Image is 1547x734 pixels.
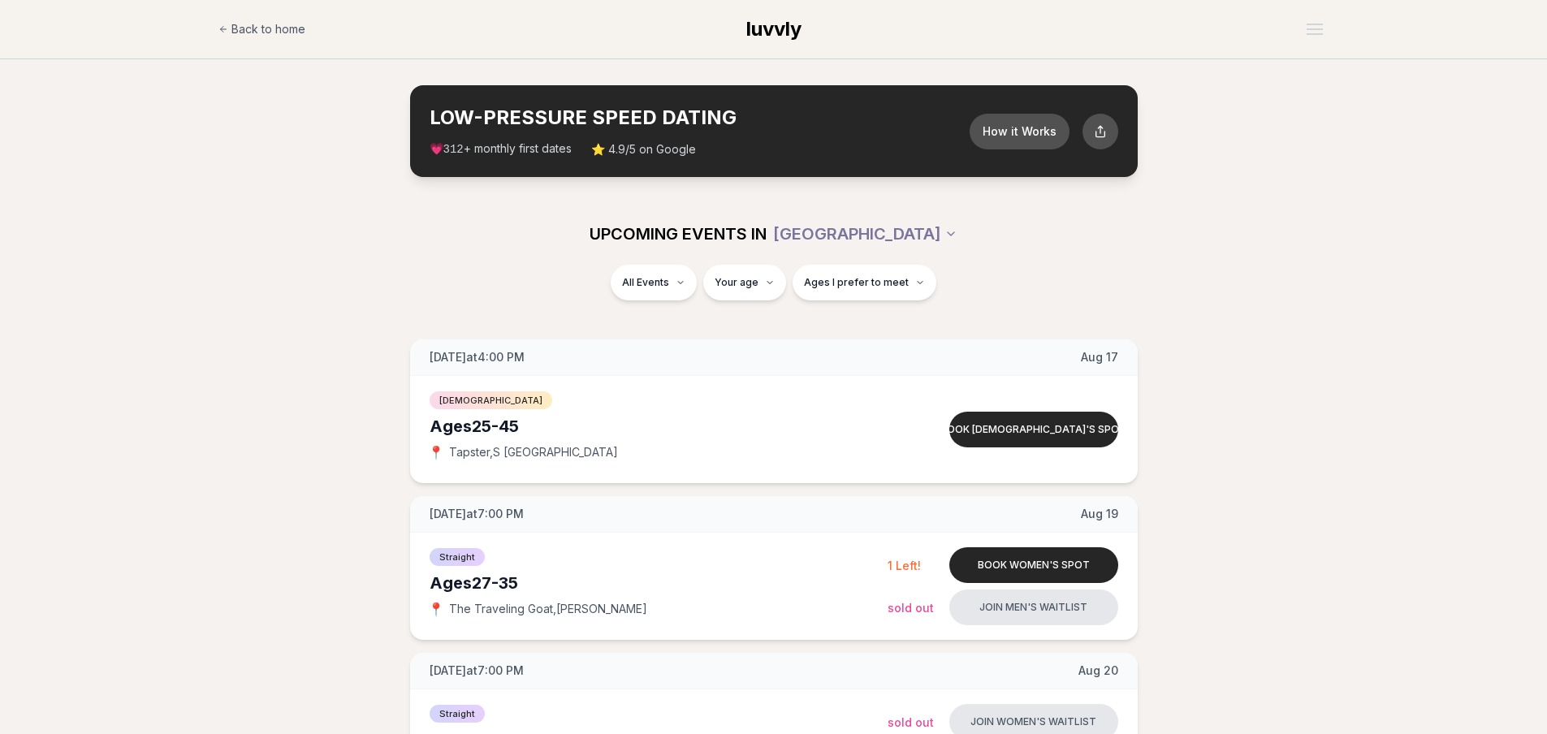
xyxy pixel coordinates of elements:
[746,16,802,42] a: luvvly
[793,265,936,300] button: Ages I prefer to meet
[949,412,1118,447] button: Book [DEMOGRAPHIC_DATA]'s spot
[622,276,669,289] span: All Events
[430,415,888,438] div: Ages 25-45
[611,265,697,300] button: All Events
[703,265,786,300] button: Your age
[430,506,524,522] span: [DATE] at 7:00 PM
[430,105,970,131] h2: LOW-PRESSURE SPEED DATING
[430,391,552,409] span: [DEMOGRAPHIC_DATA]
[746,17,802,41] span: luvvly
[804,276,909,289] span: Ages I prefer to meet
[1300,17,1329,41] button: Open menu
[430,349,525,365] span: [DATE] at 4:00 PM
[888,601,934,615] span: Sold Out
[888,715,934,729] span: Sold Out
[888,559,921,572] span: 1 Left!
[430,602,443,615] span: 📍
[1078,663,1118,679] span: Aug 20
[430,663,524,679] span: [DATE] at 7:00 PM
[218,13,305,45] a: Back to home
[773,216,957,252] button: [GEOGRAPHIC_DATA]
[231,21,305,37] span: Back to home
[449,601,647,617] span: The Traveling Goat , [PERSON_NAME]
[970,114,1070,149] button: How it Works
[949,589,1118,625] button: Join men's waitlist
[949,547,1118,583] button: Book women's spot
[430,140,572,158] span: 💗 + monthly first dates
[430,446,443,459] span: 📍
[715,276,758,289] span: Your age
[430,705,485,723] span: Straight
[430,548,485,566] span: Straight
[591,141,696,158] span: ⭐ 4.9/5 on Google
[443,143,464,156] span: 312
[449,444,618,460] span: Tapster , S [GEOGRAPHIC_DATA]
[1081,349,1118,365] span: Aug 17
[1081,506,1118,522] span: Aug 19
[590,222,767,245] span: UPCOMING EVENTS IN
[430,572,888,594] div: Ages 27-35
